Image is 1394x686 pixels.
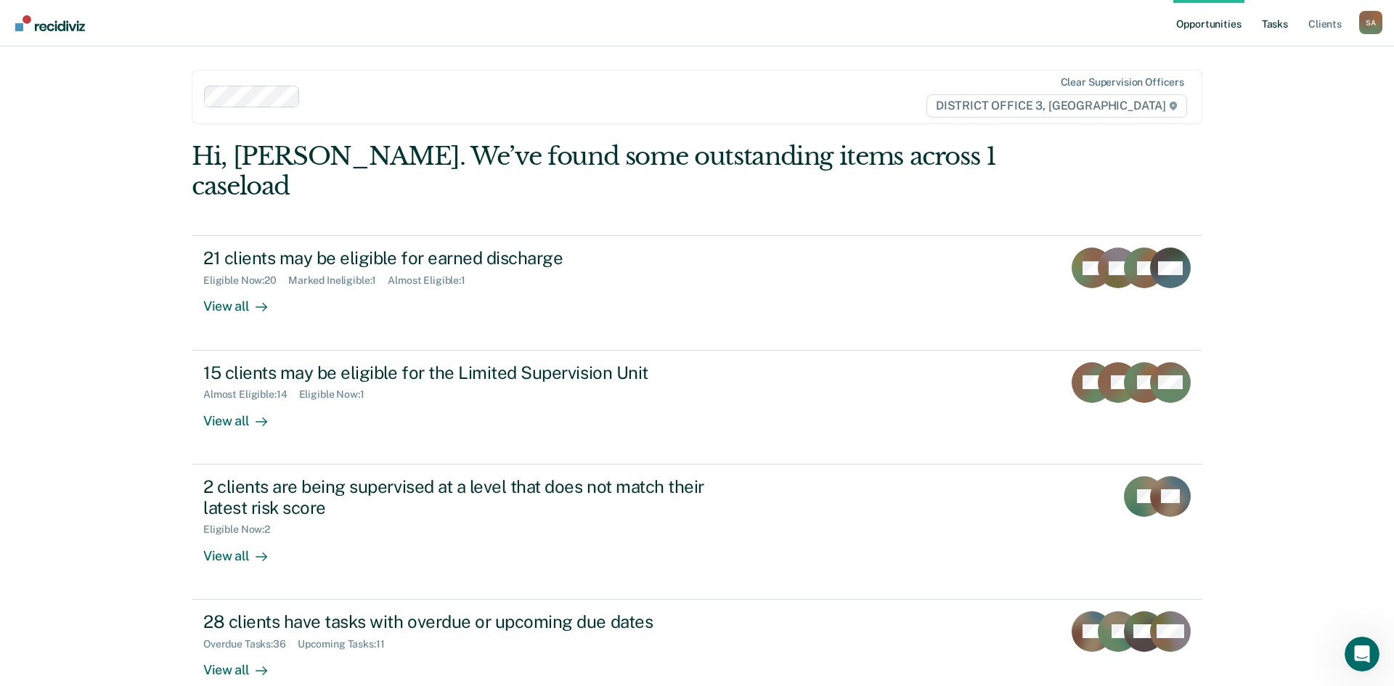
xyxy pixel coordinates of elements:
[192,142,1000,201] div: Hi, [PERSON_NAME]. We’ve found some outstanding items across 1 caseload
[192,235,1202,350] a: 21 clients may be eligible for earned dischargeEligible Now:20Marked Ineligible:1Almost Eligible:...
[203,638,298,650] div: Overdue Tasks : 36
[192,465,1202,600] a: 2 clients are being supervised at a level that does not match their latest risk scoreEligible Now...
[1359,11,1382,34] button: Profile dropdown button
[203,611,713,632] div: 28 clients have tasks with overdue or upcoming due dates
[203,650,285,678] div: View all
[203,248,713,269] div: 21 clients may be eligible for earned discharge
[288,274,388,287] div: Marked Ineligible : 1
[1359,11,1382,34] div: S A
[203,476,713,518] div: 2 clients are being supervised at a level that does not match their latest risk score
[1061,76,1184,89] div: Clear supervision officers
[203,362,713,383] div: 15 clients may be eligible for the Limited Supervision Unit
[15,15,85,31] img: Recidiviz
[298,638,396,650] div: Upcoming Tasks : 11
[299,388,376,401] div: Eligible Now : 1
[203,274,288,287] div: Eligible Now : 20
[203,523,282,536] div: Eligible Now : 2
[1345,637,1379,671] iframe: Intercom live chat
[203,287,285,315] div: View all
[203,536,285,564] div: View all
[926,94,1187,118] span: DISTRICT OFFICE 3, [GEOGRAPHIC_DATA]
[203,388,299,401] div: Almost Eligible : 14
[203,401,285,429] div: View all
[192,351,1202,465] a: 15 clients may be eligible for the Limited Supervision UnitAlmost Eligible:14Eligible Now:1View all
[388,274,477,287] div: Almost Eligible : 1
